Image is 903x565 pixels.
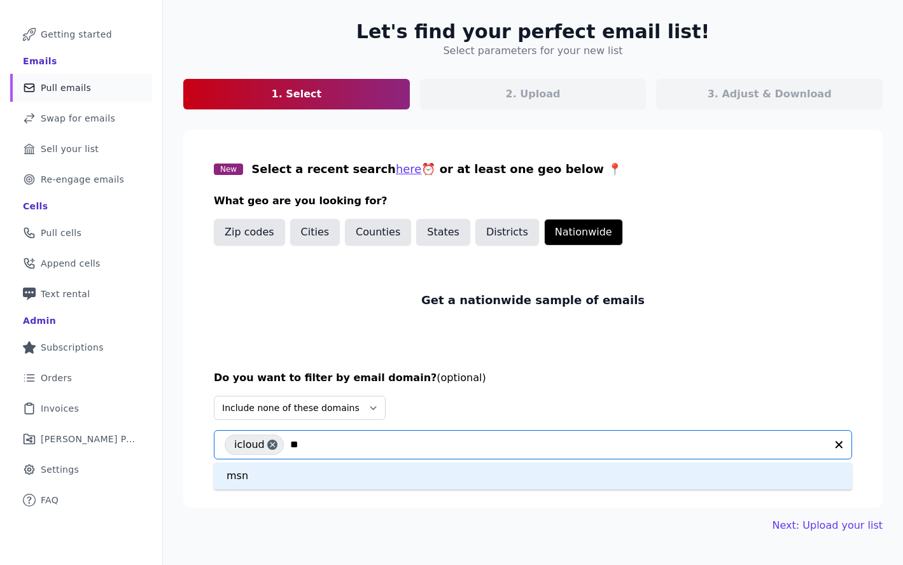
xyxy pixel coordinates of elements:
div: Emails [23,55,57,67]
p: Add the domains you would like to exclude [214,462,852,477]
a: Settings [10,456,152,484]
span: Re-engage emails [41,173,124,186]
a: 1. Select [183,79,410,109]
p: 3. Adjust & Download [708,87,832,102]
a: Text rental [10,280,152,308]
span: FAQ [41,494,59,506]
span: Pull emails [41,81,91,94]
a: Append cells [10,249,152,277]
a: Orders [10,364,152,392]
a: Next: Upload your list [773,518,883,533]
a: FAQ [10,486,152,514]
a: Invoices [10,394,152,422]
span: Swap for emails [41,112,115,125]
span: New [214,164,243,175]
span: (optional) [437,372,486,384]
button: Counties [345,219,411,246]
span: Do you want to filter by email domain? [214,372,437,384]
button: Zip codes [214,219,285,246]
span: Select a recent search ⏰ or at least one geo below 📍 [251,162,622,176]
button: States [416,219,470,246]
a: Sell your list [10,135,152,163]
span: Orders [41,372,72,384]
button: Nationwide [544,219,623,246]
p: 2. Upload [506,87,561,102]
span: Append cells [41,257,101,270]
span: Invoices [41,402,79,415]
a: Re-engage emails [10,165,152,193]
div: msn [214,463,852,489]
span: Text rental [41,288,90,300]
a: Getting started [10,20,152,48]
a: Swap for emails [10,104,152,132]
a: Pull cells [10,219,152,247]
button: Districts [475,219,539,246]
span: Pull cells [41,227,81,239]
h4: Select parameters for your new list [443,43,622,59]
h2: Let's find your perfect email list! [356,20,710,43]
p: 1. Select [272,87,322,102]
div: Cells [23,200,48,213]
a: [PERSON_NAME] Performance [10,425,152,453]
span: Subscriptions [41,341,104,354]
span: Getting started [41,28,112,41]
a: Subscriptions [10,333,152,361]
div: Admin [23,314,56,327]
span: Settings [41,463,79,476]
button: Cities [290,219,340,246]
span: [PERSON_NAME] Performance [41,433,137,445]
h3: What geo are you looking for? [214,193,852,209]
span: icloud [234,435,265,455]
button: here [396,160,422,178]
a: Pull emails [10,74,152,102]
span: Sell your list [41,143,99,155]
p: Get a nationwide sample of emails [421,291,645,309]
